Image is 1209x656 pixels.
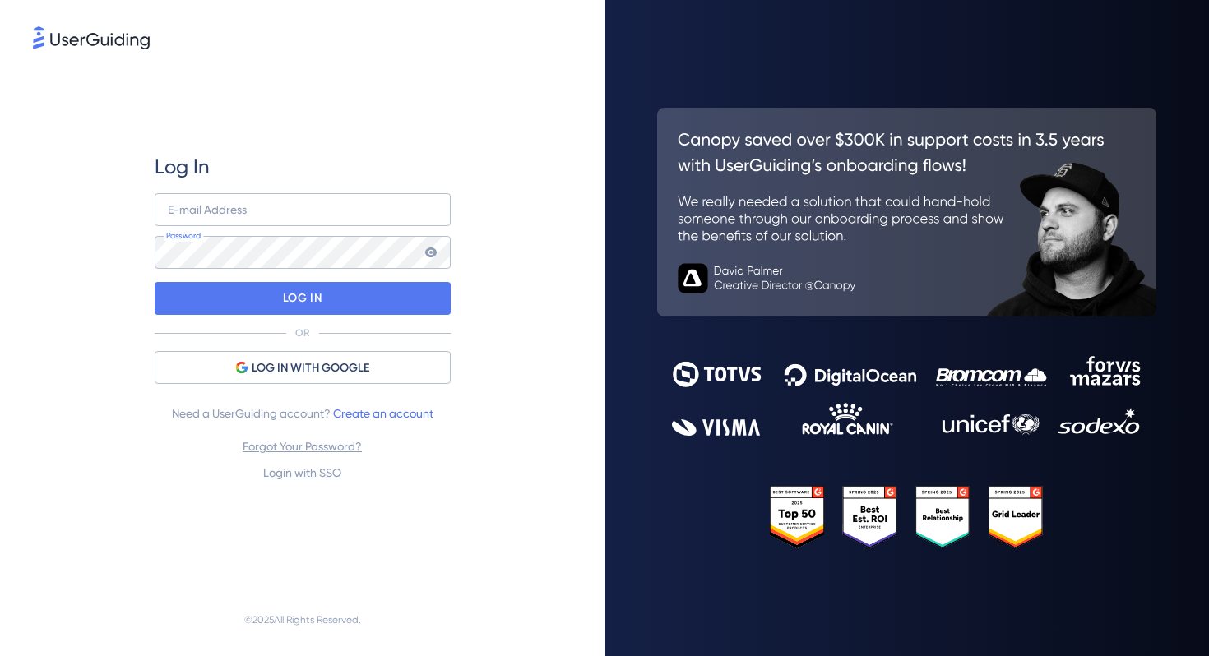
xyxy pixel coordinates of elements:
img: 25303e33045975176eb484905ab012ff.svg [770,486,1045,548]
span: Need a UserGuiding account? [172,404,433,423]
a: Forgot Your Password? [243,440,362,453]
span: © 2025 All Rights Reserved. [244,610,361,630]
img: 26c0aa7c25a843aed4baddd2b5e0fa68.svg [657,108,1156,316]
input: example@company.com [155,193,451,226]
img: 9302ce2ac39453076f5bc0f2f2ca889b.svg [672,356,1142,436]
span: Log In [155,154,210,180]
span: LOG IN WITH GOOGLE [252,358,369,378]
a: Login with SSO [263,466,341,479]
p: OR [295,326,309,340]
p: LOG IN [283,285,322,312]
a: Create an account [333,407,433,420]
img: 8faab4ba6bc7696a72372aa768b0286c.svg [33,26,150,49]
